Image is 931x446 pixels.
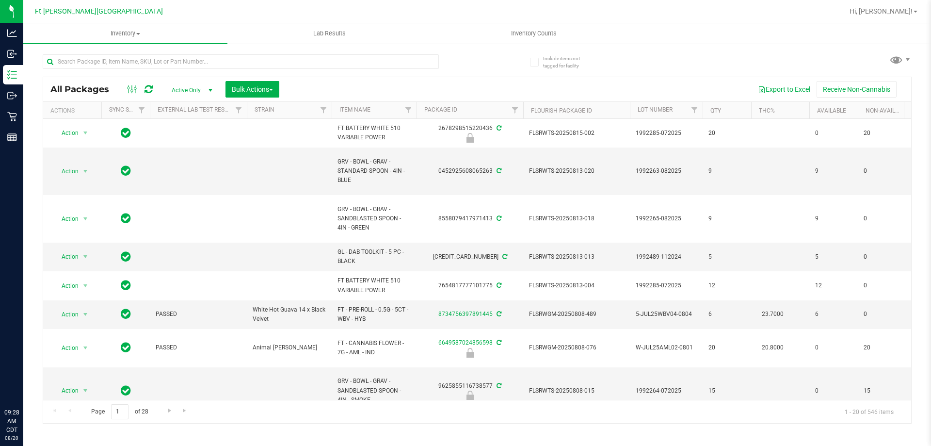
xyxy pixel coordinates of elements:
[415,166,525,176] div: 0452925608065263
[415,252,525,262] div: [CREDIT_CARD_NUMBER]
[7,112,17,121] inline-svg: Retail
[316,102,332,118] a: Filter
[708,214,745,223] span: 9
[121,164,131,178] span: In Sync
[415,124,525,143] div: 2678298515220436
[529,166,624,176] span: FLSRWTS-20250813-020
[636,281,697,290] span: 1992285-072025
[498,29,570,38] span: Inventory Counts
[415,381,525,400] div: 9625855116738577
[80,384,92,397] span: select
[53,341,79,355] span: Action
[864,214,900,223] span: 0
[495,382,501,389] span: Sync from Compliance System
[178,404,192,417] a: Go to the last page
[7,49,17,59] inline-svg: Inbound
[708,386,745,396] span: 15
[866,107,909,114] a: Non-Available
[495,215,501,222] span: Sync from Compliance System
[687,102,703,118] a: Filter
[80,212,92,226] span: select
[231,102,247,118] a: Filter
[636,343,697,352] span: W-JUL25AML02-0801
[337,377,411,405] span: GRV - BOWL - GRAV - SANDBLASTED SPOON - 4IN - SMOKE
[636,166,697,176] span: 1992263-082025
[864,310,900,319] span: 0
[121,212,131,225] span: In Sync
[424,106,457,113] a: Package ID
[531,107,592,114] a: Flourish Package ID
[438,311,493,317] a: 8734756397891445
[636,310,697,319] span: 5-JUL25WBV04-0804
[7,28,17,38] inline-svg: Analytics
[529,252,624,262] span: FLSRWTS-20250813-013
[495,339,501,346] span: Sync from Compliance System
[121,307,131,321] span: In Sync
[708,129,745,138] span: 20
[864,166,900,176] span: 0
[757,341,788,355] span: 20.8000
[415,133,525,143] div: Newly Received
[80,341,92,355] span: select
[121,126,131,140] span: In Sync
[507,102,523,118] a: Filter
[817,107,846,114] a: Available
[850,7,913,15] span: Hi, [PERSON_NAME]!
[529,343,624,352] span: FLSRWGM-20250808-076
[815,252,852,262] span: 5
[121,384,131,397] span: In Sync
[53,250,79,264] span: Action
[529,281,624,290] span: FLSRWTS-20250813-004
[337,339,411,357] span: FT - CANNABIS FLOWER - 7G - AML - IND
[225,81,279,98] button: Bulk Actions
[227,23,432,44] a: Lab Results
[10,368,39,397] iframe: Resource center
[255,106,274,113] a: Strain
[7,132,17,142] inline-svg: Reports
[815,281,852,290] span: 12
[337,305,411,324] span: FT - PRE-ROLL - 0.5G - 5CT - WBV - HYB
[636,386,697,396] span: 1992264-072025
[158,106,234,113] a: External Lab Test Result
[815,214,852,223] span: 9
[80,126,92,140] span: select
[864,281,900,290] span: 0
[415,348,525,358] div: Launch Hold
[80,279,92,293] span: select
[43,54,439,69] input: Search Package ID, Item Name, SKU, Lot or Part Number...
[495,167,501,174] span: Sync from Compliance System
[50,84,119,95] span: All Packages
[415,214,525,223] div: 8558079417971413
[636,129,697,138] span: 1992285-072025
[710,107,721,114] a: Qty
[495,282,501,289] span: Sync from Compliance System
[864,252,900,262] span: 0
[432,23,636,44] a: Inventory Counts
[121,279,131,292] span: In Sync
[529,310,624,319] span: FLSRWGM-20250808-489
[752,81,817,98] button: Export to Excel
[337,124,411,142] span: FT BATTERY WHITE 510 VARIABLE POWER
[53,165,79,178] span: Action
[253,305,326,324] span: White Hot Guava 14 x Black Velvet
[121,250,131,264] span: In Sync
[438,339,493,346] a: 6649587024856598
[300,29,359,38] span: Lab Results
[337,205,411,233] span: GRV - BOWL - GRAV - SANDBLASTED SPOON - 4IN - GREEN
[817,81,897,98] button: Receive Non-Cannabis
[708,343,745,352] span: 20
[501,253,507,260] span: Sync from Compliance System
[80,165,92,178] span: select
[83,404,156,419] span: Page of 28
[253,343,326,352] span: Animal [PERSON_NAME]
[53,308,79,321] span: Action
[529,386,624,396] span: FLSRWTS-20250808-015
[529,129,624,138] span: FLSRWTS-20250815-002
[401,102,417,118] a: Filter
[529,214,624,223] span: FLSRWTS-20250813-018
[111,404,128,419] input: 1
[543,55,592,69] span: Include items not tagged for facility
[337,157,411,185] span: GRV - BOWL - GRAV - STANDARD SPOON - 4IN - BLUE
[23,23,227,44] a: Inventory
[495,311,501,317] span: Sync from Compliance System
